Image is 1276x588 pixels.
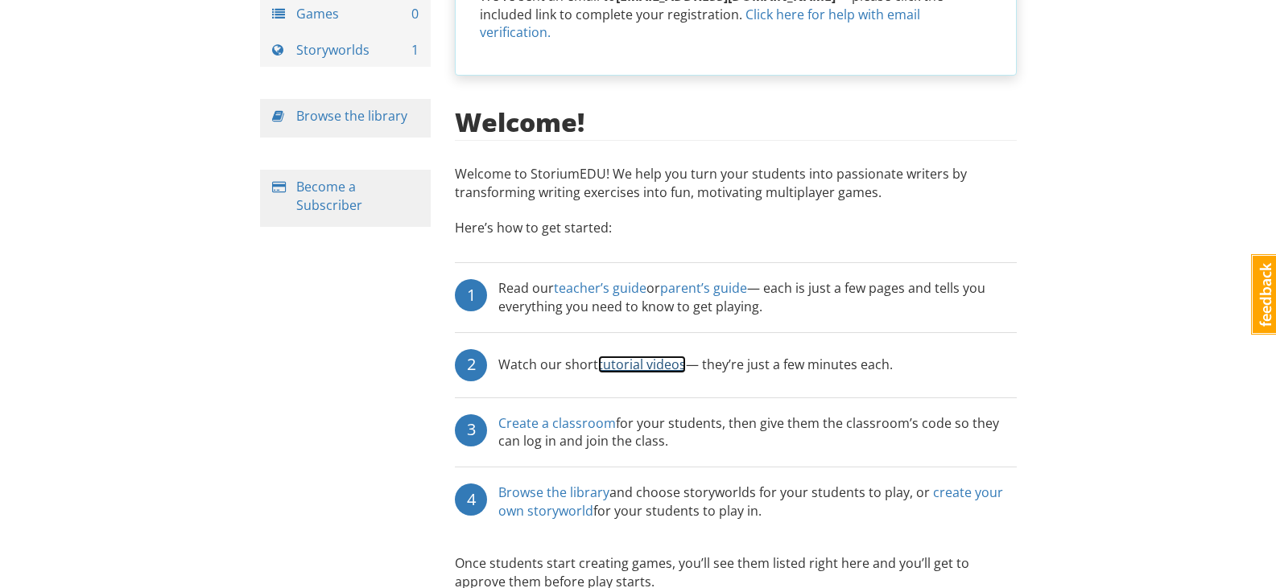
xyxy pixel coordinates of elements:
[455,108,584,136] h2: Welcome!
[296,107,407,125] a: Browse the library
[554,279,646,297] a: teacher’s guide
[455,279,487,311] div: 1
[455,165,1017,210] p: Welcome to StoriumEDU! We help you turn your students into passionate writers by transforming wri...
[455,219,1017,253] p: Here’s how to get started:
[411,41,419,60] span: 1
[411,5,419,23] span: 0
[660,279,747,297] a: parent’s guide
[498,483,1003,520] a: create your own storyworld
[455,349,487,381] div: 2
[498,349,893,381] div: Watch our short — they’re just a few minutes each.
[296,178,362,214] a: Become a Subscriber
[455,414,487,446] div: 3
[455,483,487,516] div: 4
[598,356,686,373] a: tutorial videos
[498,414,1017,451] div: for your students, then give them the classroom’s code so they can log in and join the class.
[498,279,1017,316] div: Read our or — each is just a few pages and tells you everything you need to know to get playing.
[480,6,920,42] a: Click here for help with email verification.
[260,33,432,68] a: Storyworlds 1
[498,483,1017,520] div: and choose storyworlds for your students to play, or for your students to play in.
[498,414,616,432] a: Create a classroom
[498,483,609,501] a: Browse the library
